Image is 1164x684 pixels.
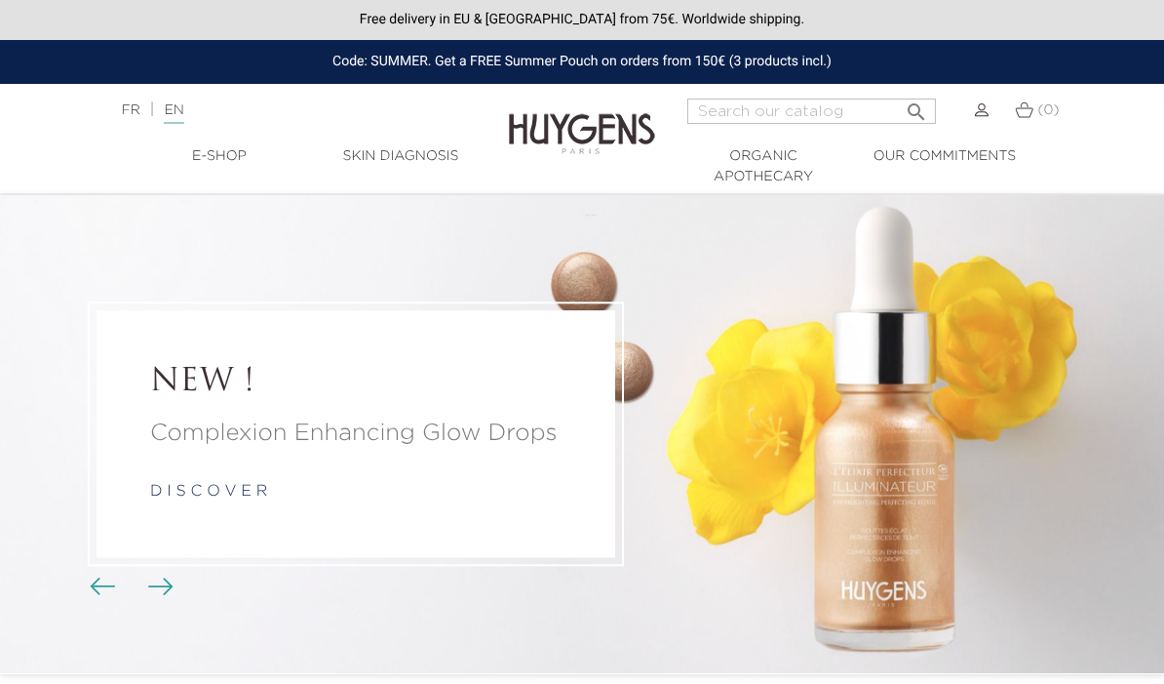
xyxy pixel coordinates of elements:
[111,99,470,122] div: |
[129,146,310,167] a: E-Shop
[150,485,267,501] a: d i s c o v e r
[150,365,562,402] a: NEW !
[899,93,934,119] button: 
[310,146,491,167] a: Skin Diagnosis
[673,146,854,187] a: Organic Apothecary
[121,103,139,117] a: FR
[1037,103,1059,117] span: (0)
[509,82,655,157] img: Huygens
[150,417,562,452] a: Complexion Enhancing Glow Drops
[97,573,161,602] div: Carousel buttons
[164,103,183,124] a: EN
[905,95,928,118] i: 
[854,146,1035,167] a: Our commitments
[687,99,936,124] input: Search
